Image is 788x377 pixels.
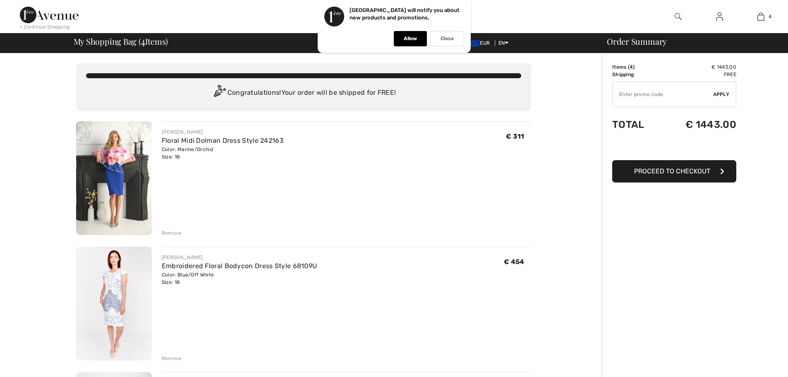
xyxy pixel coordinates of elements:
span: EN [498,40,509,46]
td: Free [660,71,736,78]
span: Apply [713,91,730,98]
td: € 1443.00 [660,63,736,71]
img: Euro [467,40,480,47]
p: [GEOGRAPHIC_DATA] will notify you about new products and promotions. [350,7,460,21]
span: My Shopping Bag ( Items) [74,37,168,46]
img: search the website [675,12,682,22]
div: < Continue Shopping [20,23,70,31]
td: € 1443.00 [660,110,736,139]
span: Proceed to Checkout [634,167,710,175]
img: 1ère Avenue [20,7,79,23]
span: 4 [769,13,771,20]
img: Embroidered Floral Bodycon Dress Style 68109U [76,247,152,360]
div: [PERSON_NAME] [162,254,317,261]
div: Congratulations! Your order will be shipped for FREE! [86,85,521,101]
div: Remove [162,355,182,362]
td: Total [612,110,660,139]
span: 4 [630,64,633,70]
div: [PERSON_NAME] [162,128,284,136]
div: Color: Marine/Orchid Size: 18 [162,146,284,161]
div: Order Summary [597,37,783,46]
button: Proceed to Checkout [612,160,736,182]
a: Sign In [709,12,730,22]
p: Close [441,36,454,42]
a: Floral Midi Dolman Dress Style 242163 [162,137,284,144]
div: Color: Blue/Off White Size: 18 [162,271,317,286]
td: Items ( ) [612,63,660,71]
iframe: PayPal [612,139,736,157]
a: Embroidered Floral Bodycon Dress Style 68109U [162,262,317,270]
span: € 311 [506,132,525,140]
span: EUR [467,40,493,46]
p: Allow [404,36,417,42]
a: 4 [740,12,781,22]
td: Shipping [612,71,660,78]
span: 4 [141,35,145,46]
img: My Info [716,12,723,22]
div: Remove [162,229,182,237]
img: Congratulation2.svg [211,85,228,101]
img: Floral Midi Dolman Dress Style 242163 [76,121,152,235]
input: Promo code [613,82,713,107]
img: My Bag [757,12,764,22]
span: € 454 [504,258,525,266]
